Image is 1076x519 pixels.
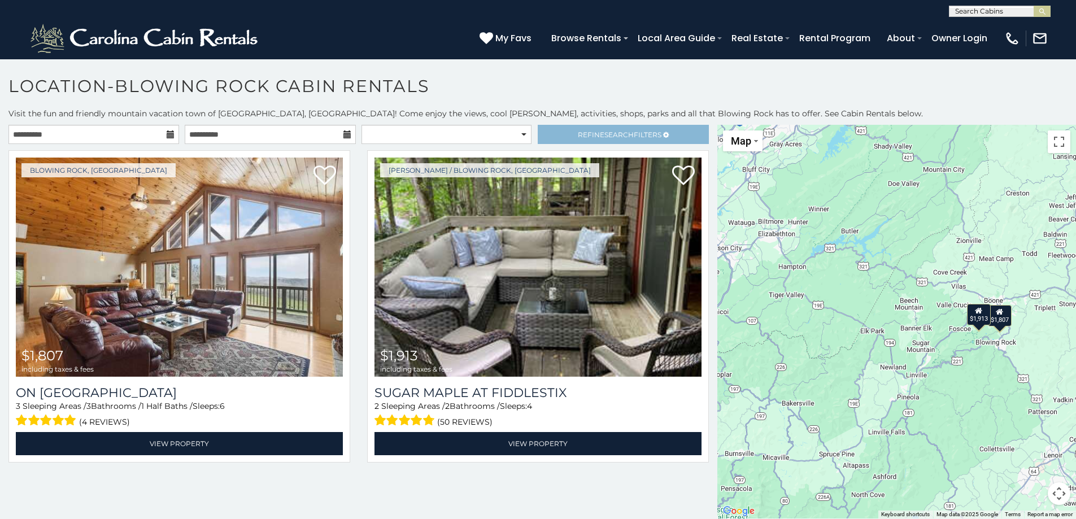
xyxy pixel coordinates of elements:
a: Terms (opens in new tab) [1005,511,1021,517]
span: 2 [445,401,450,411]
a: View Property [16,432,343,455]
a: My Favs [480,31,534,46]
a: Sugar Maple at Fiddlestix $1,913 including taxes & fees [374,158,702,377]
span: 1 Half Baths / [141,401,193,411]
span: Refine Filters [578,130,661,139]
a: Local Area Guide [632,28,721,48]
span: including taxes & fees [21,365,94,373]
div: $1,913 [967,304,991,325]
span: (4 reviews) [79,415,130,429]
a: About [881,28,921,48]
img: White-1-2.png [28,21,263,55]
a: On [GEOGRAPHIC_DATA] [16,385,343,400]
span: (50 reviews) [437,415,493,429]
a: Browse Rentals [546,28,627,48]
a: Owner Login [926,28,993,48]
img: On Golden Ridge [16,158,343,377]
h3: On Golden Ridge [16,385,343,400]
a: [PERSON_NAME] / Blowing Rock, [GEOGRAPHIC_DATA] [380,163,599,177]
span: Map [731,135,751,147]
span: Map data ©2025 Google [936,511,998,517]
span: 6 [220,401,225,411]
div: Sleeping Areas / Bathrooms / Sleeps: [374,400,702,429]
button: Change map style [723,130,763,151]
span: Search [604,130,634,139]
span: $1,913 [380,347,418,364]
span: 3 [16,401,20,411]
img: Sugar Maple at Fiddlestix [374,158,702,377]
a: Add to favorites [313,164,336,188]
a: Open this area in Google Maps (opens a new window) [720,504,757,518]
span: $1,807 [21,347,63,364]
button: Keyboard shortcuts [881,511,930,518]
a: View Property [374,432,702,455]
img: phone-regular-white.png [1004,30,1020,46]
a: Report a map error [1027,511,1073,517]
span: 3 [86,401,91,411]
span: 4 [527,401,532,411]
a: Blowing Rock, [GEOGRAPHIC_DATA] [21,163,176,177]
span: My Favs [495,31,532,45]
a: Add to favorites [672,164,695,188]
span: including taxes & fees [380,365,452,373]
a: Real Estate [726,28,789,48]
img: Google [720,504,757,518]
img: mail-regular-white.png [1032,30,1048,46]
button: Map camera controls [1048,482,1070,505]
a: On Golden Ridge $1,807 including taxes & fees [16,158,343,377]
a: Sugar Maple at Fiddlestix [374,385,702,400]
a: Rental Program [794,28,876,48]
div: Sleeping Areas / Bathrooms / Sleeps: [16,400,343,429]
span: 2 [374,401,379,411]
a: RefineSearchFilters [538,125,708,144]
div: $1,807 [988,304,1012,326]
button: Toggle fullscreen view [1048,130,1070,153]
